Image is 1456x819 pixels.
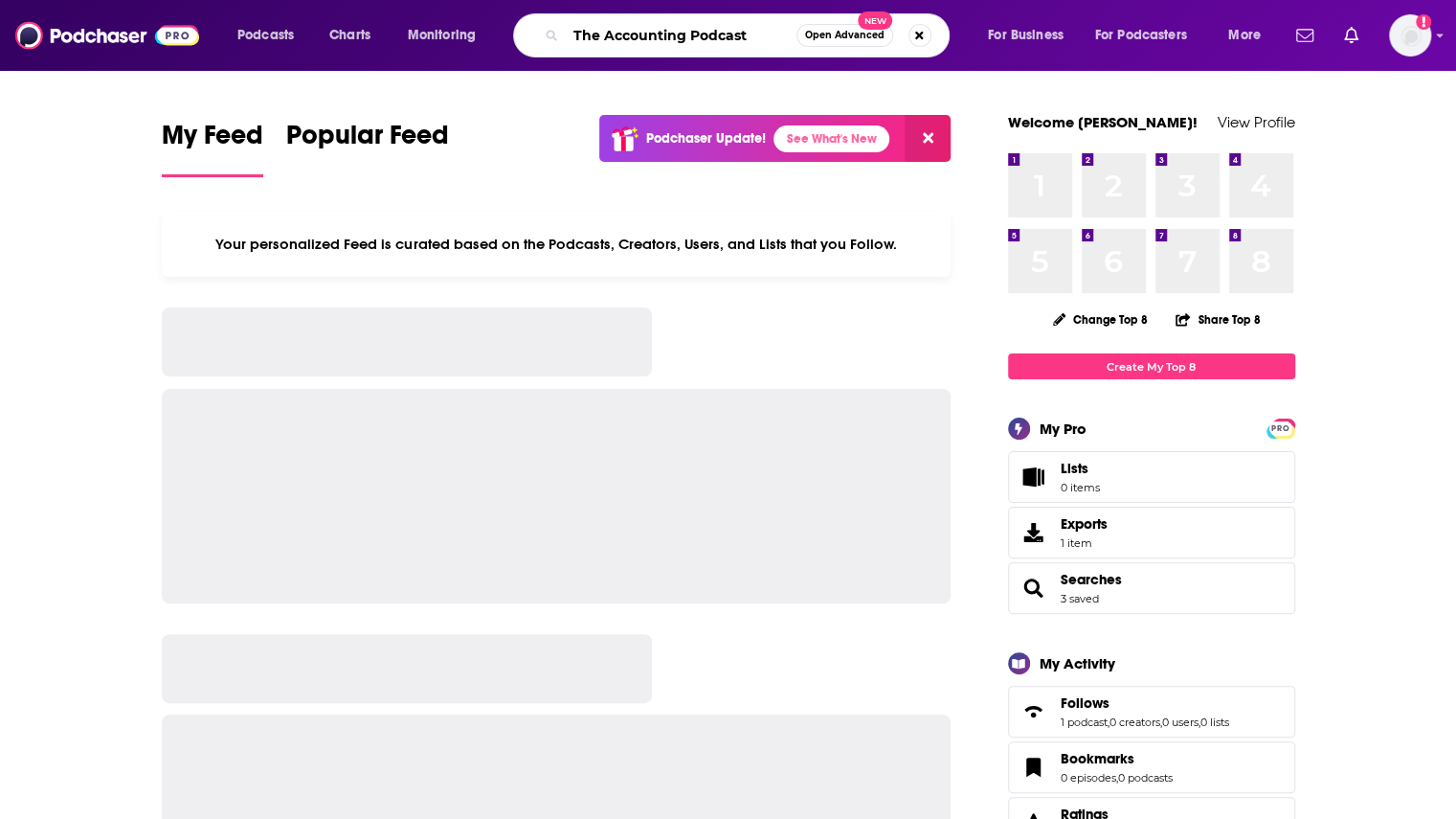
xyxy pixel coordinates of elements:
[974,20,1087,51] button: open menu
[1336,19,1366,52] a: Show notifications dropdown
[1389,14,1431,57] span: Logged in as cmand-s
[1008,353,1295,379] a: Create My Top 8
[1389,14,1431,57] img: User Profile
[1215,20,1285,51] button: open menu
[1061,592,1099,605] a: 3 saved
[1061,460,1088,477] span: Lists
[1042,307,1160,331] button: Change Top 8
[1061,515,1108,533] span: Exports
[1108,716,1109,729] span: ,
[858,11,892,30] span: New
[162,212,952,277] div: Your personalized Feed is curated based on the Podcasts, Creators, Users, and Lists that you Follow.
[1008,507,1295,558] a: Exports
[1200,716,1229,729] a: 0 lists
[1061,750,1173,767] a: Bookmarks
[1015,575,1053,602] a: Searches
[224,20,319,51] button: open menu
[1269,421,1292,436] span: PRO
[162,119,263,177] a: My Feed
[286,119,449,177] a: Popular Feed
[1198,716,1200,729] span: ,
[773,125,889,152] a: See What's New
[566,20,796,51] input: Search podcasts, credits, & more...
[286,119,449,163] span: Popular Feed
[1160,716,1162,729] span: ,
[1116,771,1118,785] span: ,
[1389,14,1431,57] button: Show profile menu
[162,119,263,163] span: My Feed
[317,20,382,51] a: Charts
[1288,19,1321,52] a: Show notifications dropdown
[1008,741,1295,793] span: Bookmarks
[1109,716,1160,729] a: 0 creators
[408,22,476,49] span: Monitoring
[1162,716,1198,729] a: 0 users
[1061,460,1100,477] span: Lists
[805,31,885,40] span: Open Advanced
[1118,771,1173,785] a: 0 podcasts
[329,22,370,49] span: Charts
[1416,14,1431,30] svg: Add a profile image
[1175,301,1261,338] button: Share Top 8
[394,20,501,51] button: open menu
[1061,750,1134,767] span: Bookmarks
[1061,571,1122,588] a: Searches
[1015,698,1053,725] a: Follows
[1040,654,1115,672] div: My Activity
[1061,536,1108,550] span: 1 item
[15,17,199,54] img: Podchaser - Follow, Share and Rate Podcasts
[1061,481,1100,494] span: 0 items
[1008,113,1198,131] a: Welcome [PERSON_NAME]!
[1008,686,1295,738] span: Follows
[1061,771,1116,785] a: 0 episodes
[988,22,1064,49] span: For Business
[1269,421,1292,435] a: PRO
[531,13,968,57] div: Search podcasts, credits, & more...
[1008,562,1295,614] span: Searches
[1008,451,1295,503] a: Lists
[1061,716,1108,729] a: 1 podcast
[1083,20,1215,51] button: open menu
[1228,22,1261,49] span: More
[1015,519,1053,546] span: Exports
[1061,694,1109,712] span: Follows
[1218,113,1295,131] a: View Profile
[1015,754,1053,781] a: Bookmarks
[1040,420,1086,438] div: My Pro
[1095,22,1187,49] span: For Podcasters
[796,24,893,47] button: Open AdvancedNew
[1015,464,1053,490] span: Lists
[237,22,294,49] span: Podcasts
[646,130,766,147] p: Podchaser Update!
[1061,694,1229,712] a: Follows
